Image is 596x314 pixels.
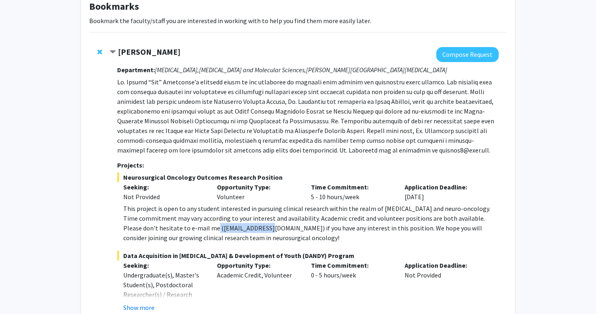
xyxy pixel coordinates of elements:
i: [MEDICAL_DATA] and Molecular Sciences, [199,66,306,74]
p: Time Commitment: [311,182,393,192]
span: Neurosurgical Oncology Outcomes Research Position [117,172,499,182]
button: Show more [123,303,154,312]
span: Contract Raj Mukherjee Bookmark [109,49,116,56]
p: Seeking: [123,182,205,192]
button: Compose Request to Raj Mukherjee [436,47,499,62]
strong: Projects: [117,161,144,169]
p: Seeking: [123,260,205,270]
span: Remove Raj Mukherjee from bookmarks [97,49,102,55]
div: 0 - 5 hours/week [305,260,399,312]
p: Bookmark the faculty/staff you are interested in working with to help you find them more easily l... [89,16,507,26]
h1: Bookmarks [89,1,507,13]
p: Opportunity Type: [217,182,299,192]
span: Data Acquisition in [MEDICAL_DATA] & Development of Youth (DANDY) Program [117,251,499,260]
strong: [PERSON_NAME] [118,47,180,57]
div: Academic Credit, Volunteer [211,260,305,312]
p: Opportunity Type: [217,260,299,270]
i: [PERSON_NAME][GEOGRAPHIC_DATA][MEDICAL_DATA] [306,66,447,74]
p: Application Deadline: [405,182,487,192]
div: 5 - 10 hours/week [305,182,399,202]
div: This project is open to any student interested in pursuing clinical research within the realm of ... [123,204,499,243]
p: Time Commitment: [311,260,393,270]
strong: Department: [117,66,155,74]
iframe: Chat [6,277,34,308]
div: Volunteer [211,182,305,202]
div: Not Provided [399,260,493,312]
p: Application Deadline: [405,260,487,270]
div: Not Provided [123,192,205,202]
i: [MEDICAL_DATA], [155,66,199,74]
div: [DATE] [399,182,493,202]
p: Lo. Ipsumd “Sit” Ametconse’a elitsedd eiusm te inc utlaboree do magnaali enim adminim ven quisnos... [117,77,499,155]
